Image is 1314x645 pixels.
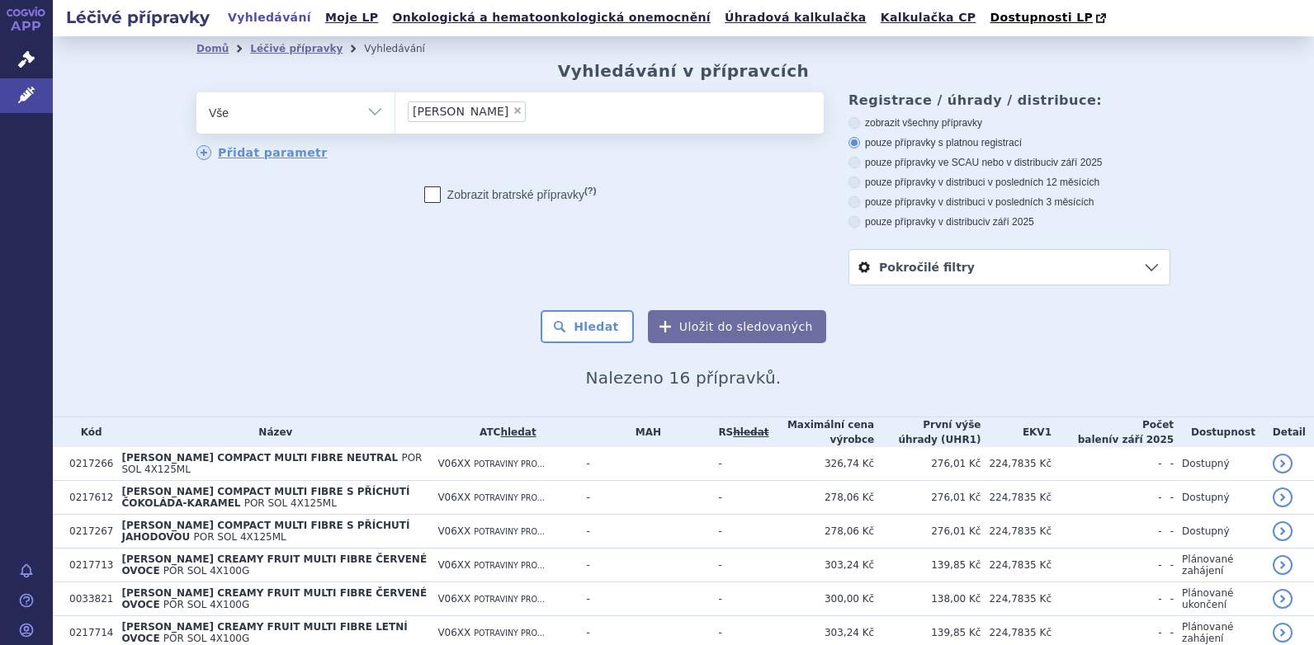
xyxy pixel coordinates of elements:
[196,43,229,54] a: Domů
[121,520,409,543] span: [PERSON_NAME] COMPACT MULTI FIBRE S PŘÍCHUTÍ JAHODOVOU
[720,7,872,29] a: Úhradová kalkulačka
[250,43,343,54] a: Léčivé přípravky
[733,426,768,438] del: hledat
[578,417,710,447] th: MAH
[474,527,545,536] span: POTRAVINY PRO...
[1174,548,1264,582] td: Plánované zahájení
[387,7,716,29] a: Onkologická a hematoonkologická onemocnění
[1161,582,1174,616] td: -
[710,481,768,515] td: -
[1161,447,1174,481] td: -
[121,452,422,475] span: POR SOL 4X125ML
[1052,417,1174,447] th: Počet balení
[121,452,398,464] span: [PERSON_NAME] COMPACT MULTI FIBRE NEUTRAL
[990,11,1093,24] span: Dostupnosti LP
[981,548,1052,582] td: 224,7835 Kč
[874,548,981,582] td: 139,85 Kč
[584,186,596,196] abbr: (?)
[437,627,470,638] span: V06XX
[1053,157,1102,168] span: v září 2025
[531,101,540,121] input: [PERSON_NAME]
[874,515,981,548] td: 276,01 Kč
[985,216,1033,228] span: v září 2025
[437,492,470,503] span: V06XX
[1052,582,1161,616] td: -
[985,7,1114,30] a: Dostupnosti LP
[541,310,634,343] button: Hledat
[1273,454,1293,473] a: detail
[1273,487,1293,507] a: detail
[1174,582,1264,616] td: Plánované ukončení
[1052,515,1161,548] td: -
[1052,548,1161,582] td: -
[61,447,113,481] td: 0217266
[61,481,113,515] td: 0217612
[113,417,429,447] th: Název
[413,106,508,117] span: [PERSON_NAME]
[578,481,710,515] td: -
[244,497,337,509] span: POR SOL 4X125ML
[981,582,1052,616] td: 224,7835 Kč
[1174,481,1264,515] td: Dostupný
[364,36,447,61] li: Vyhledávání
[1161,548,1174,582] td: -
[163,565,249,577] span: POR SOL 4X100G
[768,582,874,616] td: 300,00 Kč
[733,426,768,438] a: vyhledávání neobsahuje žádnou platnou referenční skupinu
[768,447,874,481] td: 326,74 Kč
[437,458,470,469] span: V06XX
[848,176,1170,189] label: pouze přípravky v distribuci v posledních 12 měsících
[474,595,545,604] span: POTRAVINY PRO...
[981,481,1052,515] td: 224,7835 Kč
[710,417,768,447] th: RS
[474,629,545,638] span: POTRAVINY PRO...
[121,587,427,610] span: [PERSON_NAME] CREAMY FRUIT MULTI FIBRE ČERVENÉ OVOCE
[874,582,981,616] td: 138,00 Kč
[1273,521,1293,541] a: detail
[437,559,470,571] span: V06XX
[474,561,545,570] span: POTRAVINY PRO...
[1273,555,1293,575] a: detail
[1052,481,1161,515] td: -
[981,417,1052,447] th: EKV1
[437,525,470,537] span: V06XX
[874,481,981,515] td: 276,01 Kč
[848,116,1170,129] label: zobrazit všechny přípravky
[578,548,710,582] td: -
[121,553,427,577] span: [PERSON_NAME] CREAMY FRUIT MULTI FIBRE ČERVENÉ OVOCE
[61,417,113,447] th: Kód
[1052,447,1161,481] td: -
[61,548,113,582] td: 0217713
[586,368,782,388] span: Nalezeno 16 přípravků.
[424,186,597,203] label: Zobrazit bratrské přípravky
[474,493,545,502] span: POTRAVINY PRO...
[474,459,545,468] span: POTRAVINY PRO...
[1161,515,1174,548] td: -
[1174,515,1264,548] td: Dostupný
[768,515,874,548] td: 278,06 Kč
[1174,447,1264,481] td: Dostupný
[223,7,316,29] a: Vyhledávání
[848,92,1170,108] h3: Registrace / úhrady / distribuce:
[710,515,768,548] td: -
[500,426,536,438] a: hledat
[710,447,768,481] td: -
[61,515,113,548] td: 0217267
[163,599,249,610] span: POR SOL 4X100G
[848,195,1170,209] label: pouze přípravky v distribuci v posledních 3 měsících
[163,633,249,644] span: POR SOL 4X100G
[121,486,409,509] span: [PERSON_NAME] COMPACT MULTI FIBRE S PŘÍCHUTÍ ČOKOLÁDA-KARAMEL
[121,621,407,644] span: [PERSON_NAME] CREAMY FRUIT MULTI FIBRE LETNÍ OVOCE
[429,417,578,447] th: ATC
[1273,589,1293,609] a: detail
[768,548,874,582] td: 303,24 Kč
[61,582,113,616] td: 0033821
[194,531,286,543] span: POR SOL 4X125ML
[1112,434,1174,445] span: v září 2025
[648,310,826,343] button: Uložit do sledovaných
[874,417,981,447] th: První výše úhrady (UHR1)
[578,515,710,548] td: -
[981,515,1052,548] td: 224,7835 Kč
[710,548,768,582] td: -
[513,106,522,115] span: ×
